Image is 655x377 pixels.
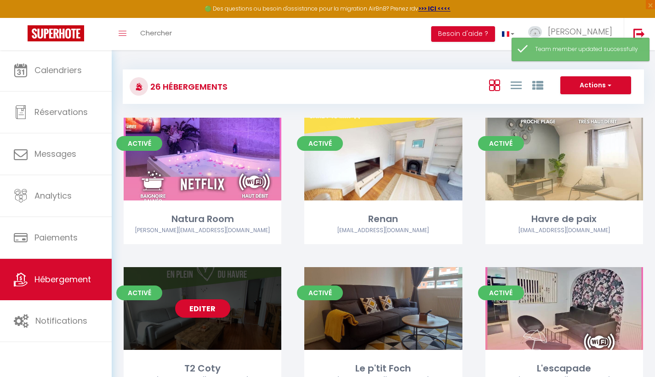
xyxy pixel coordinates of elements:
[535,45,640,54] div: Team member updated successfully
[297,286,343,300] span: Activé
[34,232,78,243] span: Paiements
[28,25,84,41] img: Super Booking
[304,212,462,226] div: Renan
[633,28,645,40] img: logout
[34,190,72,201] span: Analytics
[34,64,82,76] span: Calendriers
[521,18,624,50] a: ... [PERSON_NAME]
[175,299,230,318] a: Editer
[34,148,76,160] span: Messages
[485,212,643,226] div: Havre de paix
[140,28,172,38] span: Chercher
[478,286,524,300] span: Activé
[124,212,281,226] div: Natura Room
[431,26,495,42] button: Besoin d'aide ?
[133,18,179,50] a: Chercher
[297,136,343,151] span: Activé
[34,274,91,285] span: Hébergement
[418,5,450,12] a: >>> ICI <<<<
[304,226,462,235] div: Airbnb
[532,77,543,92] a: Vue par Groupe
[485,226,643,235] div: Airbnb
[485,361,643,376] div: L'escapade
[34,106,88,118] span: Réservations
[148,76,228,97] h3: 26 Hébergements
[511,77,522,92] a: Vue en Liste
[560,76,631,95] button: Actions
[116,286,162,300] span: Activé
[478,136,524,151] span: Activé
[548,26,612,37] span: [PERSON_NAME]
[528,26,542,38] img: ...
[304,361,462,376] div: Le p'tit Foch
[35,315,87,326] span: Notifications
[489,77,500,92] a: Vue en Box
[124,361,281,376] div: T2 Coty
[124,226,281,235] div: Airbnb
[116,136,162,151] span: Activé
